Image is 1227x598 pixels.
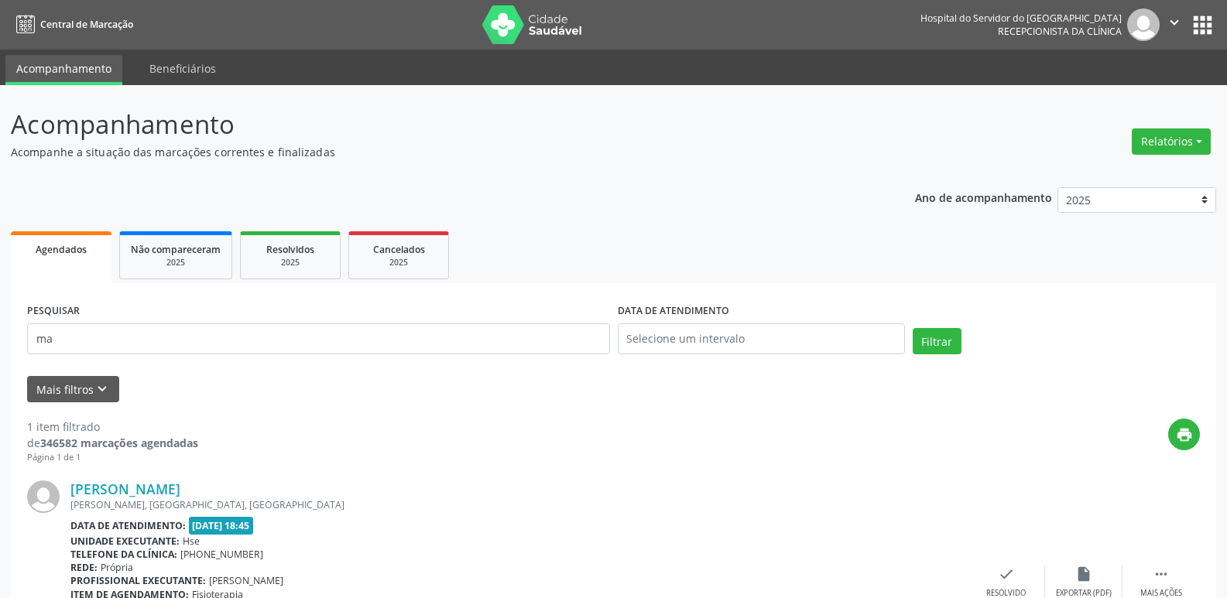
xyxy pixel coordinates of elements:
[920,12,1122,25] div: Hospital do Servidor do [GEOGRAPHIC_DATA]
[618,299,729,323] label: DATA DE ATENDIMENTO
[1160,9,1189,41] button: 
[27,376,119,403] button: Mais filtroskeyboard_arrow_down
[183,535,200,548] span: Hse
[36,243,87,256] span: Agendados
[70,561,98,574] b: Rede:
[11,144,855,160] p: Acompanhe a situação das marcações correntes e finalizadas
[131,257,221,268] div: 2025
[252,257,329,268] div: 2025
[40,436,198,450] strong: 346582 marcações agendadas
[913,328,961,354] button: Filtrar
[70,480,180,497] a: [PERSON_NAME]
[998,566,1015,583] i: check
[1127,9,1160,41] img: img
[70,548,177,561] b: Telefone da clínica:
[94,381,111,398] i: keyboard_arrow_down
[70,519,186,532] b: Data de atendimento:
[180,548,263,561] span: [PHONE_NUMBER]
[27,299,80,323] label: PESQUISAR
[27,435,198,451] div: de
[40,18,133,31] span: Central de Marcação
[11,12,133,37] a: Central de Marcação
[1153,566,1170,583] i: 
[1075,566,1092,583] i: insert_drive_file
[998,25,1122,38] span: Recepcionista da clínica
[915,187,1052,207] p: Ano de acompanhamento
[70,535,180,548] b: Unidade executante:
[139,55,227,82] a: Beneficiários
[618,323,905,354] input: Selecione um intervalo
[189,517,254,535] span: [DATE] 18:45
[209,574,283,587] span: [PERSON_NAME]
[1132,128,1211,155] button: Relatórios
[1166,14,1183,31] i: 
[70,498,968,511] div: [PERSON_NAME], [GEOGRAPHIC_DATA], [GEOGRAPHIC_DATA]
[1168,419,1200,450] button: print
[373,243,425,256] span: Cancelados
[27,323,610,354] input: Nome, código do beneficiário ou CPF
[5,55,122,85] a: Acompanhamento
[27,419,198,435] div: 1 item filtrado
[131,243,221,256] span: Não compareceram
[27,451,198,464] div: Página 1 de 1
[70,574,206,587] b: Profissional executante:
[101,561,133,574] span: Própria
[11,105,855,144] p: Acompanhamento
[266,243,314,256] span: Resolvidos
[1176,426,1193,443] i: print
[27,480,60,513] img: img
[360,257,437,268] div: 2025
[1189,12,1216,39] button: apps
